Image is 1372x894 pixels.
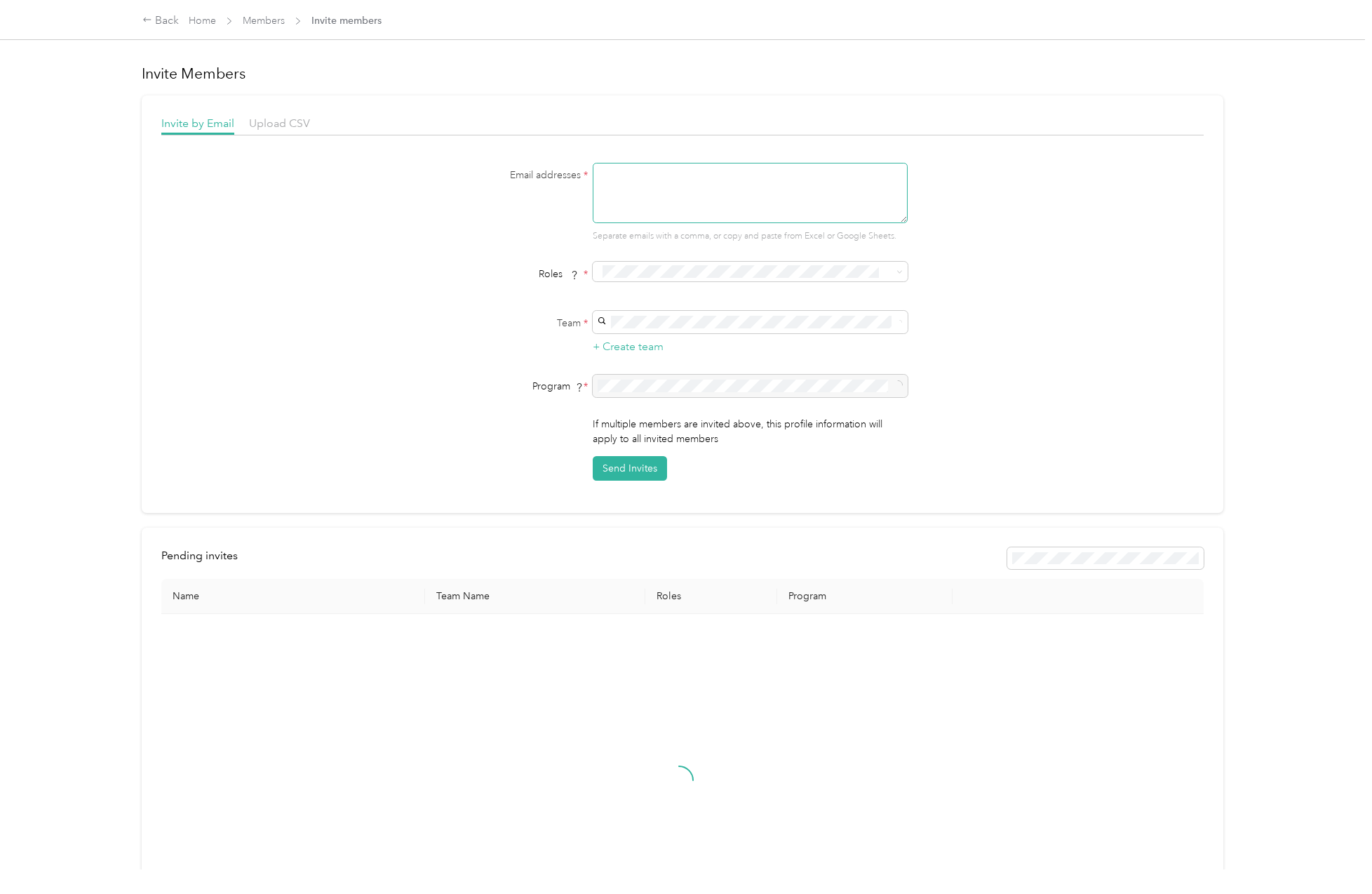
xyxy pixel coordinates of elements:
th: Team Name [425,579,645,614]
a: Home [189,15,216,27]
h1: Invite Members [142,64,1223,84]
th: Program [777,579,953,614]
div: Program [412,379,588,394]
div: info-bar [161,547,1204,570]
button: + Create team [593,338,664,356]
label: Email addresses [412,168,588,182]
a: Members [243,15,285,27]
div: Resend all invitations [1007,547,1204,570]
div: left-menu [161,547,248,570]
th: Name [161,579,425,614]
span: Upload CSV [249,116,310,130]
span: Invite by Email [161,116,234,130]
span: Roles [534,263,584,285]
p: Separate emails with a comma, or copy and paste from Excel or Google Sheets. [593,230,908,243]
iframe: Everlance-gr Chat Button Frame [1293,815,1372,894]
span: Pending invites [161,549,238,562]
p: If multiple members are invited above, this profile information will apply to all invited members [593,417,908,446]
th: Roles [645,579,777,614]
div: Back [142,13,179,29]
button: Send Invites [593,456,667,481]
label: Team [412,316,588,331]
span: Invite members [311,13,382,28]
